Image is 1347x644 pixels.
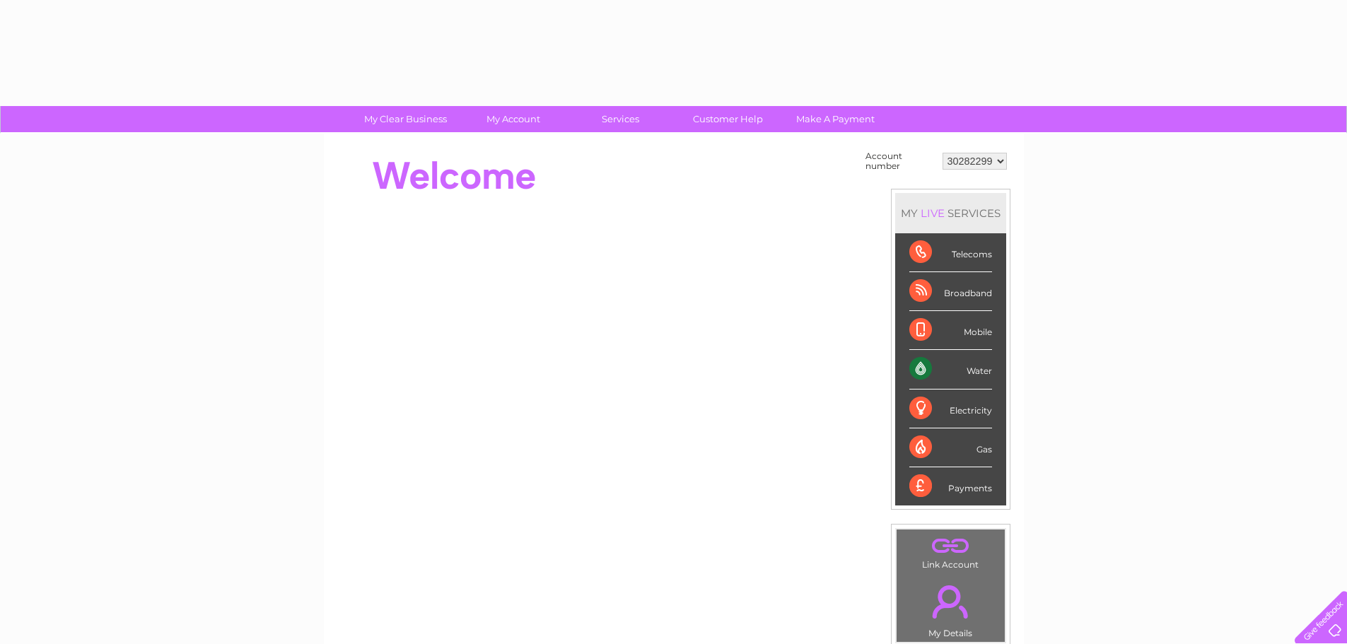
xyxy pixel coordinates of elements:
div: Electricity [909,390,992,428]
a: Services [562,106,679,132]
div: Payments [909,467,992,505]
a: . [900,533,1001,558]
a: My Account [455,106,571,132]
div: MY SERVICES [895,193,1006,233]
td: Link Account [896,529,1005,573]
div: Broadband [909,272,992,311]
div: Mobile [909,311,992,350]
div: Water [909,350,992,389]
a: My Clear Business [347,106,464,132]
a: . [900,577,1001,626]
td: My Details [896,573,1005,643]
div: Gas [909,428,992,467]
a: Make A Payment [777,106,894,132]
a: Customer Help [670,106,786,132]
div: LIVE [918,206,947,220]
div: Telecoms [909,233,992,272]
td: Account number [862,148,939,175]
